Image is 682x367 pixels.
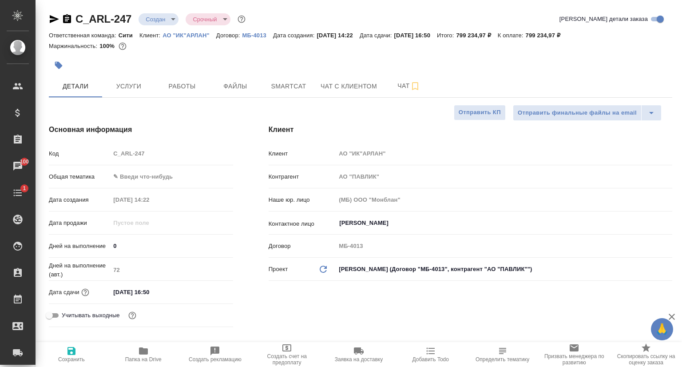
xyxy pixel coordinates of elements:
span: 100 [15,157,35,166]
span: 🙏 [654,320,670,339]
button: Срочный [190,16,219,23]
p: Контрагент [269,172,336,181]
div: ✎ Введи что-нибудь [113,172,222,181]
p: Наше юр. лицо [269,195,336,204]
p: Клиент [269,149,336,158]
span: Услуги [107,81,150,92]
button: Отправить финальные файлы на email [513,105,642,121]
button: Заявка на доставку [323,342,395,367]
p: Маржинальность: [49,43,99,49]
span: Заявка на доставку [335,356,383,363]
p: Общая тематика [49,172,110,181]
a: C_ARL-247 [75,13,131,25]
p: Клиент: [139,32,163,39]
p: 100% [99,43,117,49]
p: МБ-4013 [242,32,273,39]
span: Учитывать выходные [62,311,120,320]
span: Отправить финальные файлы на email [518,108,637,118]
button: Создать рекламацию [179,342,251,367]
a: 100 [2,155,33,177]
p: Дней на выполнение [49,242,110,251]
span: Призвать менеджера по развитию [543,353,605,366]
p: Дата создания: [273,32,317,39]
p: Договор: [216,32,242,39]
p: Дата продажи [49,219,110,227]
p: Проект [269,265,288,274]
p: Дата создания [49,195,110,204]
span: Определить тематику [476,356,529,363]
span: Детали [54,81,97,92]
button: Open [667,222,669,224]
p: 799 234,97 ₽ [526,32,567,39]
span: Создать рекламацию [189,356,242,363]
p: Контактное лицо [269,219,336,228]
input: ✎ Введи что-нибудь [110,239,233,252]
a: МБ-4013 [242,31,273,39]
button: Скопировать ссылку для ЯМессенджера [49,14,59,24]
input: Пустое поле [110,193,188,206]
div: split button [513,105,662,121]
span: Чат с клиентом [321,81,377,92]
p: Итого: [437,32,456,39]
p: Дата сдачи: [360,32,394,39]
input: Пустое поле [336,170,672,183]
p: Договор [269,242,336,251]
span: 1 [17,184,31,193]
span: Сохранить [58,356,85,363]
input: Пустое поле [336,193,672,206]
span: Добавить Todo [412,356,449,363]
span: [PERSON_NAME] детали заказа [559,15,648,24]
input: Пустое поле [110,263,233,276]
button: Определить тематику [467,342,539,367]
span: Отправить КП [459,108,501,118]
p: Сити [119,32,139,39]
button: Скопировать ссылку на оценку заказа [610,342,682,367]
button: Если добавить услуги и заполнить их объемом, то дата рассчитается автоматически [79,287,91,298]
span: Smartcat [267,81,310,92]
input: Пустое поле [336,147,672,160]
span: Скопировать ссылку на оценку заказа [615,353,677,366]
div: Создан [186,13,230,25]
button: Доп статусы указывают на важность/срочность заказа [236,13,247,25]
p: 799 234,97 ₽ [456,32,497,39]
a: 1 [2,182,33,204]
p: [DATE] 16:50 [394,32,437,39]
button: Отправить КП [454,105,506,120]
span: Файлы [214,81,257,92]
button: 0.00 RUB; [117,40,128,52]
p: Ответственная команда: [49,32,119,39]
div: Создан [139,13,178,25]
svg: Подписаться [410,81,420,92]
input: Пустое поле [110,216,188,229]
p: [DATE] 14:22 [317,32,360,39]
button: Скопировать ссылку [62,14,72,24]
span: Папка на Drive [125,356,162,363]
h4: Основная информация [49,124,233,135]
input: Пустое поле [336,239,672,252]
div: ✎ Введи что-нибудь [110,169,233,184]
button: Призвать менеджера по развитию [538,342,610,367]
button: 🙏 [651,318,673,340]
span: Чат [388,80,430,92]
p: Дней на выполнение (авт.) [49,261,110,279]
p: К оплате: [498,32,526,39]
span: Создать счет на предоплату [256,353,317,366]
h4: Клиент [269,124,672,135]
span: Работы [161,81,203,92]
a: АО "ИК"АРЛАН" [163,31,216,39]
p: Код [49,149,110,158]
input: ✎ Введи что-нибудь [110,286,188,299]
button: Создан [143,16,168,23]
button: Добавить тэг [49,56,68,75]
div: [PERSON_NAME] (Договор "МБ-4013", контрагент "АО "ПАВЛИК"") [336,262,672,277]
button: Папка на Drive [107,342,179,367]
p: Дата сдачи [49,288,79,297]
p: АО "ИК"АРЛАН" [163,32,216,39]
button: Создать счет на предоплату [251,342,323,367]
button: Сохранить [36,342,107,367]
button: Выбери, если сб и вс нужно считать рабочими днями для выполнения заказа. [127,310,138,321]
input: Пустое поле [110,147,233,160]
button: Добавить Todo [395,342,467,367]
